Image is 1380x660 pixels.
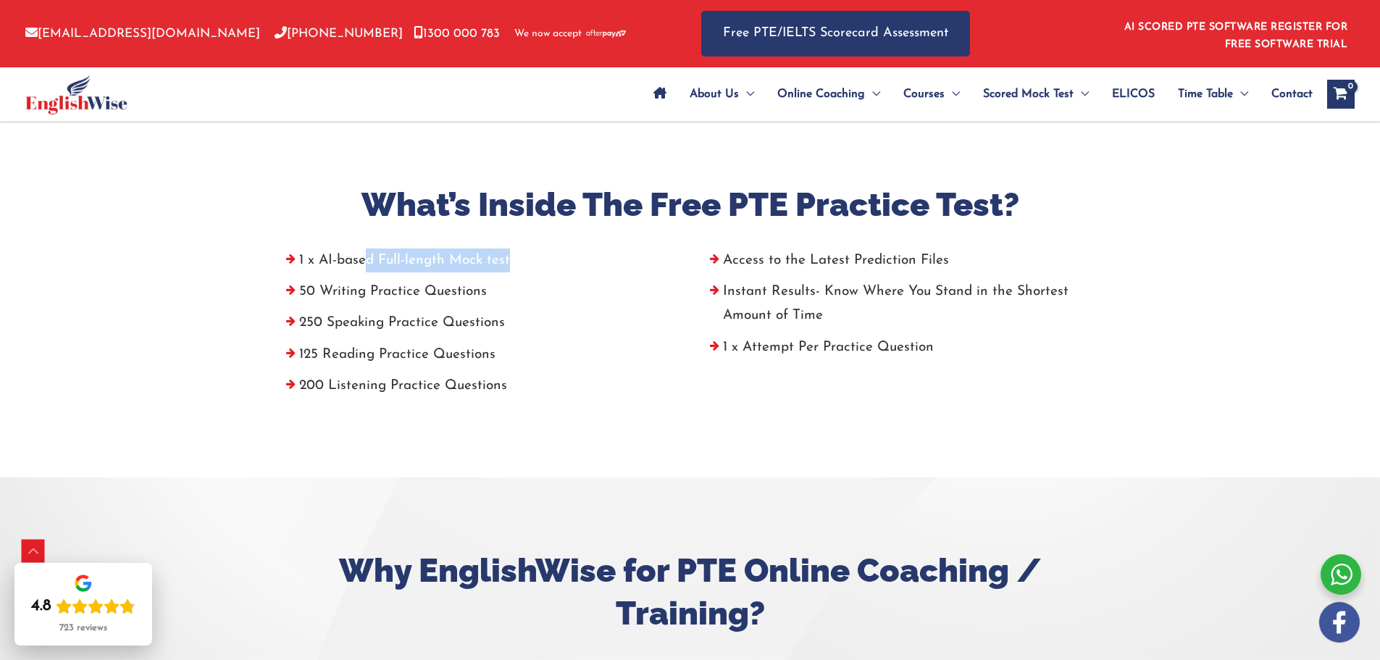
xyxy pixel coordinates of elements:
span: Menu Toggle [1233,69,1248,120]
span: Menu Toggle [865,69,880,120]
span: Menu Toggle [1074,69,1089,120]
a: About UsMenu Toggle [678,69,766,120]
img: cropped-ew-logo [25,75,127,114]
a: Contact [1260,69,1313,120]
a: AI SCORED PTE SOFTWARE REGISTER FOR FREE SOFTWARE TRIAL [1124,22,1348,50]
span: Time Table [1178,69,1233,120]
span: Contact [1271,69,1313,120]
img: white-facebook.png [1319,602,1360,643]
span: Online Coaching [777,69,865,120]
a: ELICOS [1100,69,1166,120]
aside: Header Widget 1 [1116,10,1355,57]
li: 200 Listening Practice Questions [277,374,679,405]
h2: What’s Inside The Free PTE Practice Test? [277,184,1103,227]
span: ELICOS [1112,69,1155,120]
h2: Why EnglishWise for PTE Online Coaching / Training? [277,550,1103,635]
a: Free PTE/IELTS Scorecard Assessment [701,11,970,57]
div: 723 reviews [59,622,107,634]
div: Rating: 4.8 out of 5 [31,596,135,617]
a: Online CoachingMenu Toggle [766,69,892,120]
li: 1 x Attempt Per Practice Question [701,335,1103,367]
span: Menu Toggle [739,69,754,120]
li: 50 Writing Practice Questions [277,280,679,311]
li: Access to the Latest Prediction Files [701,248,1103,280]
li: Instant Results- Know Where You Stand in the Shortest Amount of Time [701,280,1103,335]
li: 250 Speaking Practice Questions [277,311,679,342]
li: 125 Reading Practice Questions [277,343,679,374]
span: Menu Toggle [945,69,960,120]
a: Scored Mock TestMenu Toggle [971,69,1100,120]
a: [PHONE_NUMBER] [275,28,403,40]
span: We now accept [514,27,582,41]
li: 1 x AI-based Full-length Mock test [277,248,679,280]
a: CoursesMenu Toggle [892,69,971,120]
a: [EMAIL_ADDRESS][DOMAIN_NAME] [25,28,260,40]
span: About Us [690,69,739,120]
div: 4.8 [31,596,51,617]
span: Courses [903,69,945,120]
span: Scored Mock Test [983,69,1074,120]
a: View Shopping Cart, empty [1327,80,1355,109]
nav: Site Navigation: Main Menu [642,69,1313,120]
img: Afterpay-Logo [586,30,626,38]
a: Time TableMenu Toggle [1166,69,1260,120]
a: 1300 000 783 [414,28,500,40]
